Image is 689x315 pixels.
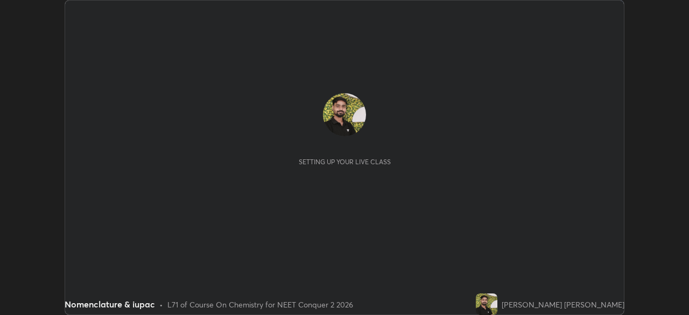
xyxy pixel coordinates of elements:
[476,293,497,315] img: d4ceb94013f44135ba1f99c9176739bb.jpg
[299,158,391,166] div: Setting up your live class
[167,299,353,310] div: L71 of Course On Chemistry for NEET Conquer 2 2026
[65,298,155,311] div: Nomenclature & iupac
[159,299,163,310] div: •
[502,299,624,310] div: [PERSON_NAME] [PERSON_NAME]
[323,93,366,136] img: d4ceb94013f44135ba1f99c9176739bb.jpg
